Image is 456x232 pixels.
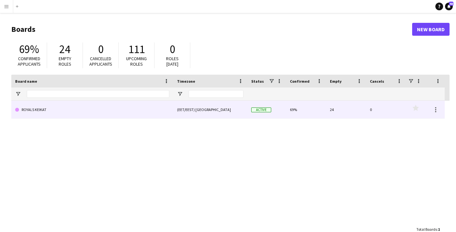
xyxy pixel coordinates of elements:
[27,90,169,98] input: Board name Filter Input
[19,42,39,56] span: 69%
[126,56,147,67] span: Upcoming roles
[18,56,41,67] span: Confirmed applicants
[416,227,437,232] span: Total Boards
[177,79,195,84] span: Timezone
[98,42,104,56] span: 0
[173,101,247,118] div: (EET/EEST) [GEOGRAPHIC_DATA]
[449,2,453,6] span: 48
[290,79,310,84] span: Confirmed
[286,101,326,118] div: 69%
[370,79,384,84] span: Cancels
[326,101,366,118] div: 24
[11,24,412,34] h1: Boards
[330,79,342,84] span: Empty
[15,79,37,84] span: Board name
[412,23,450,36] a: New Board
[128,42,145,56] span: 111
[15,91,21,97] button: Open Filter Menu
[59,42,70,56] span: 24
[251,107,271,112] span: Active
[166,56,179,67] span: Roles [DATE]
[366,101,406,118] div: 0
[89,56,112,67] span: Cancelled applicants
[438,227,440,232] span: 1
[177,91,183,97] button: Open Filter Menu
[59,56,71,67] span: Empty roles
[189,90,243,98] input: Timezone Filter Input
[251,79,264,84] span: Status
[15,101,169,119] a: ROYALS KEIKAT
[170,42,175,56] span: 0
[445,3,453,10] a: 48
